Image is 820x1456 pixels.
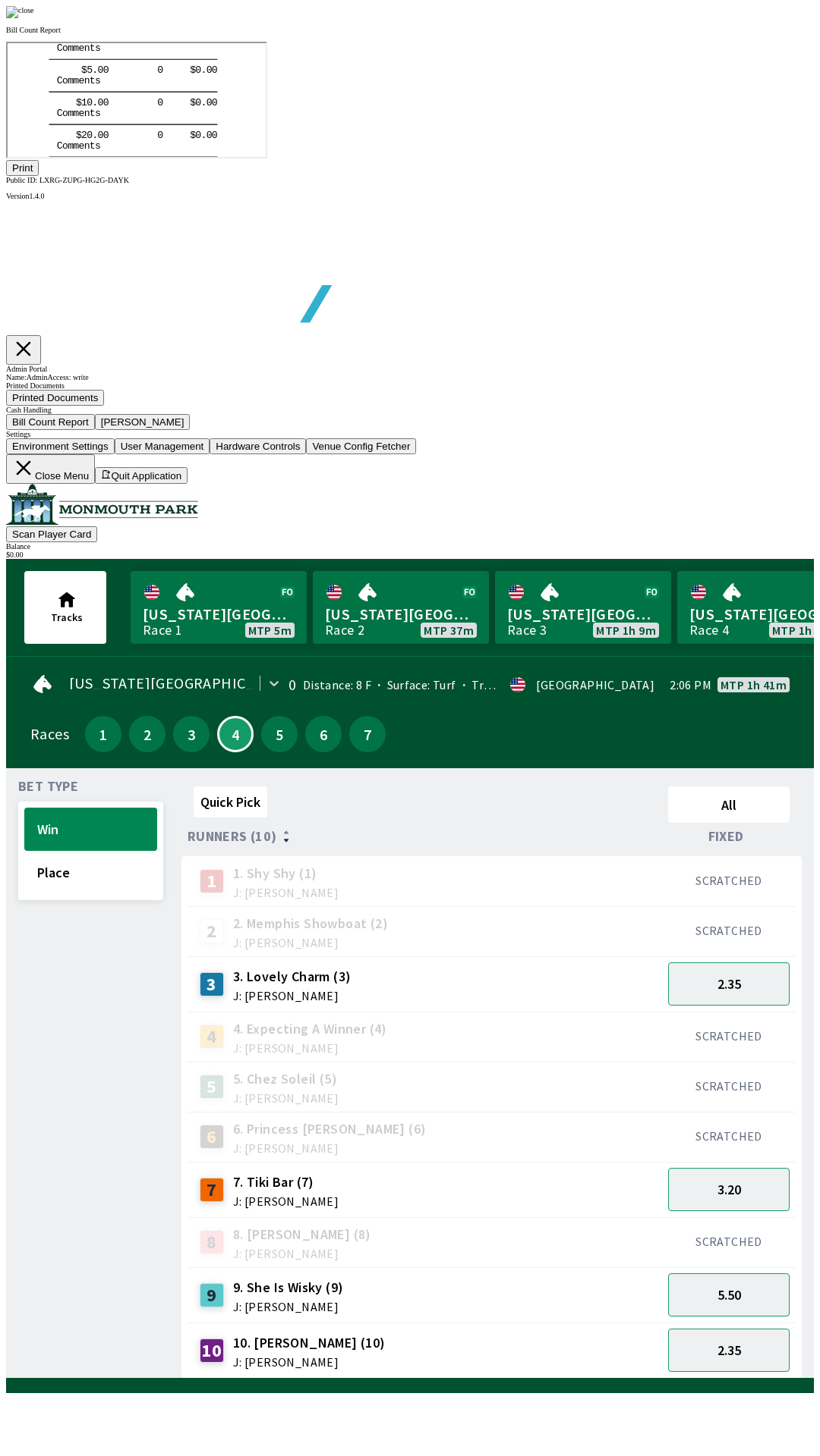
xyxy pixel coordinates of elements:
span: J: [PERSON_NAME] [233,1142,427,1154]
div: Cash Handling [6,406,814,414]
tspan: 0 [204,54,210,65]
tspan: m [65,97,71,108]
tspan: . [194,86,200,98]
tspan: 0 [150,86,156,98]
span: J: [PERSON_NAME] [233,1195,339,1207]
div: 0 [289,679,296,691]
div: Balance [6,542,814,551]
button: Print [6,160,39,176]
button: Venue Config Fetcher [306,438,416,454]
span: 1. Shy Shy (1) [233,864,339,883]
a: [US_STATE][GEOGRAPHIC_DATA]Race 3MTP 1h 9m [495,571,671,644]
button: Printed Documents [6,390,104,406]
div: $ 0.00 [6,551,814,559]
span: 3. Lovely Charm (3) [233,967,352,987]
span: 7 [353,729,382,739]
span: [US_STATE][GEOGRAPHIC_DATA] [507,604,659,624]
div: Public ID: [6,176,814,184]
span: 2.35 [717,1341,741,1359]
button: All [668,786,790,823]
div: Printed Documents [6,381,814,390]
tspan: $ [182,86,188,98]
p: Bill Count Report [6,26,814,34]
button: 5 [261,716,298,752]
button: Close Menu [6,454,95,484]
span: Fixed [708,830,744,843]
div: Settings [6,430,814,438]
span: Track Condition: Fast [456,677,588,692]
button: Environment Settings [6,438,115,454]
div: Version 1.4.0 [6,192,814,200]
tspan: m [60,65,66,77]
span: 5. Chez Soleil (5) [233,1069,339,1089]
button: Quick Pick [194,786,267,817]
tspan: e [71,65,77,77]
button: Bill Count Report [6,414,95,430]
span: MTP 1h 41m [721,679,787,691]
button: 6 [305,716,342,752]
tspan: 0 [90,54,96,65]
tspan: . [85,86,91,98]
div: 7 [200,1178,224,1202]
button: Scan Player Card [6,526,97,542]
tspan: 0 [199,54,205,65]
button: Place [24,851,157,894]
div: SCRATCHED [668,923,790,938]
span: 2:06 PM [670,679,711,691]
tspan: 0 [188,86,194,98]
button: 1 [85,716,121,752]
div: Race 1 [143,624,182,636]
div: SCRATCHED [668,873,790,888]
div: Race 2 [325,624,364,636]
button: 2.35 [668,1329,790,1372]
span: Bet Type [18,780,78,792]
div: Race 4 [689,624,729,636]
tspan: e [71,97,77,108]
span: 3.20 [717,1181,741,1198]
img: venue logo [6,484,198,525]
span: 5.50 [717,1286,741,1304]
span: [US_STATE][GEOGRAPHIC_DATA] [143,604,295,624]
tspan: 0 [90,86,96,98]
span: J: [PERSON_NAME] [233,886,339,899]
span: 3 [177,729,206,739]
div: [GEOGRAPHIC_DATA] [536,679,654,691]
span: J: [PERSON_NAME] [233,990,352,1002]
button: 2.35 [668,962,790,1006]
span: 9. She Is Wisky (9) [233,1278,344,1298]
span: 6. Princess [PERSON_NAME] (6) [233,1119,427,1139]
button: [PERSON_NAME] [95,414,191,430]
button: 7 [349,716,386,752]
div: SCRATCHED [668,1234,790,1249]
tspan: 0 [96,54,102,65]
div: SCRATCHED [668,1028,790,1043]
span: Win [37,821,144,838]
span: MTP 5m [248,624,292,636]
div: 8 [200,1230,224,1254]
span: Distance: 8 F [303,677,371,692]
div: 5 [200,1075,224,1099]
span: MTP 1h 9m [596,624,656,636]
span: MTP 37m [424,624,474,636]
tspan: 0 [79,54,85,65]
span: J: [PERSON_NAME] [233,1092,339,1104]
span: Place [37,864,144,881]
span: J: [PERSON_NAME] [233,1301,344,1313]
iframe: ReportvIEWER [6,42,267,158]
span: Quick Pick [200,793,260,811]
tspan: . [85,54,91,65]
tspan: $ [182,54,188,65]
tspan: o [55,97,61,108]
span: All [675,796,783,814]
span: Surface: Turf [371,677,456,692]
